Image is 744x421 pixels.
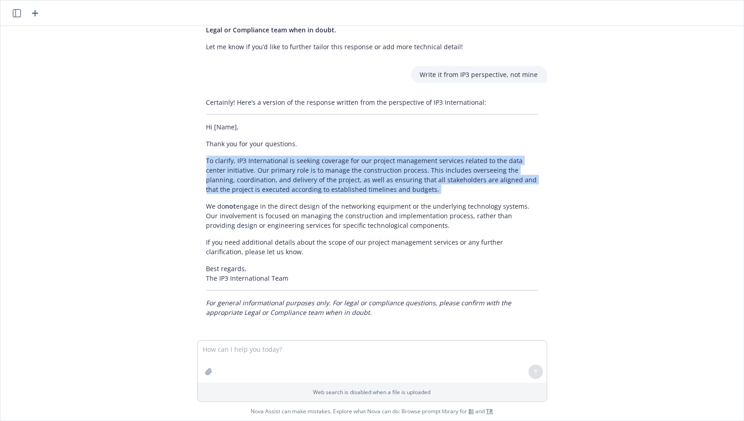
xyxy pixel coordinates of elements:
span: not [226,202,236,210]
span: Nova Assist can make mistakes. Explore what Nova can do: Browse prompt library for and [4,402,740,421]
p: To clarify, IP3 International is seeking coverage for our project management services related to ... [206,156,538,194]
a: TR [487,407,493,415]
em: For general informational purposes only. For legal or compliance questions, please confirm with t... [206,298,512,317]
a: BI [469,407,474,415]
p: Thank you for your questions. [206,139,538,149]
p: We do engage in the direct design of the networking equipment or the underlying technology system... [206,201,538,230]
p: Hi [Name], [206,122,538,132]
p: Web search is disabled when a file is uploaded [203,388,541,396]
p: Write it from IP3 perspective, not mine [420,70,538,79]
p: Best regards, The IP3 International Team [206,264,538,283]
p: Certainly! Here’s a version of the response written from the perspective of IP3 International: [206,98,538,107]
p: Let me know if you’d like to further tailor this response or add more technical detail! [206,42,538,51]
p: If you need additional details about the scope of our project management services or any further ... [206,237,538,257]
